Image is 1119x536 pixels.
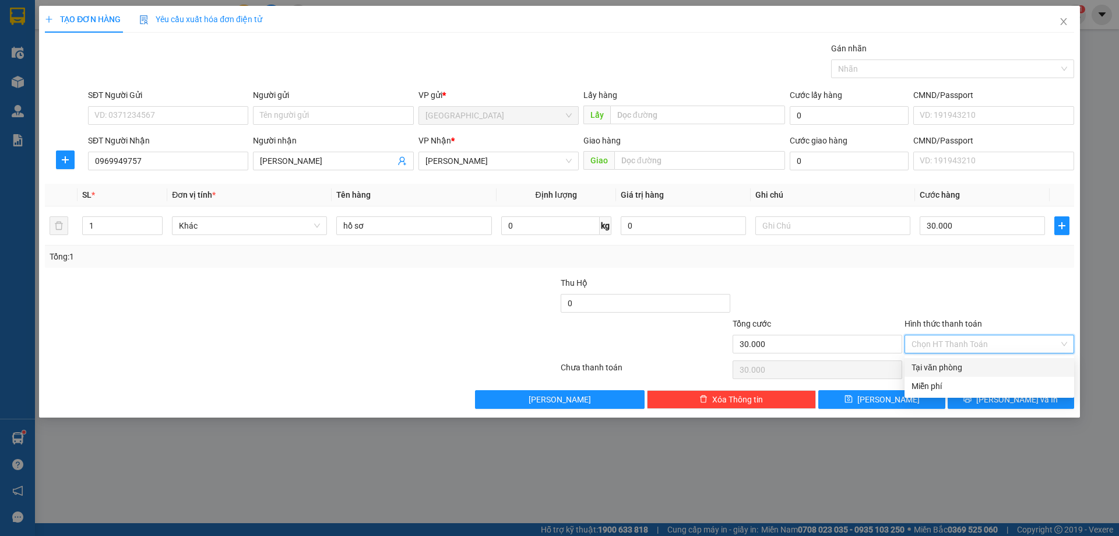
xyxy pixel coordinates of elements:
span: Thu Hộ [561,278,587,288]
label: Gán nhãn [831,44,867,53]
div: CMND/Passport [913,89,1074,101]
span: Phan Thiết [425,152,572,170]
input: VD: Bàn, Ghế [336,216,491,235]
span: [PERSON_NAME] và In [976,393,1058,406]
span: Đà Lạt [425,107,572,124]
span: [PERSON_NAME] [857,393,920,406]
label: Hình thức thanh toán [905,319,982,328]
div: Người nhận [253,134,413,147]
div: Miễn phí [912,380,1067,393]
span: user-add [397,156,407,166]
span: close [1059,17,1068,26]
button: plus [56,150,75,169]
input: Cước lấy hàng [790,106,909,125]
input: Ghi Chú [755,216,910,235]
div: Chưa thanh toán [559,361,731,381]
span: Tổng cước [733,319,771,328]
button: delete [50,216,68,235]
span: SL [82,190,92,199]
span: Lấy [583,106,610,124]
span: Lấy hàng [583,90,617,100]
span: plus [57,155,74,164]
button: deleteXóa Thông tin [647,390,817,409]
button: Close [1047,6,1080,38]
span: delete [699,395,708,404]
span: save [844,395,853,404]
div: SĐT Người Nhận [88,134,248,147]
label: Cước lấy hàng [790,90,842,100]
input: 0 [621,216,746,235]
input: Dọc đường [614,151,785,170]
div: VP gửi [418,89,579,101]
span: TẠO ĐƠN HÀNG [45,15,121,24]
button: save[PERSON_NAME] [818,390,945,409]
div: CMND/Passport [913,134,1074,147]
span: plus [1055,221,1069,230]
input: Dọc đường [610,106,785,124]
label: Cước giao hàng [790,136,847,145]
div: SĐT Người Gửi [88,89,248,101]
div: Tổng: 1 [50,250,432,263]
span: Xóa Thông tin [712,393,763,406]
span: kg [600,216,611,235]
span: Cước hàng [920,190,960,199]
button: [PERSON_NAME] [475,390,645,409]
span: Tên hàng [336,190,371,199]
span: Giao [583,151,614,170]
div: Người gửi [253,89,413,101]
span: plus [45,15,53,23]
th: Ghi chú [751,184,915,206]
span: [PERSON_NAME] [529,393,591,406]
span: Giao hàng [583,136,621,145]
div: Tại văn phòng [912,361,1067,374]
span: Giá trị hàng [621,190,664,199]
img: icon [139,15,149,24]
span: Định lượng [536,190,577,199]
span: Khác [179,217,320,234]
input: Cước giao hàng [790,152,909,170]
span: Đơn vị tính [172,190,216,199]
span: printer [963,395,972,404]
span: VP Nhận [418,136,451,145]
button: printer[PERSON_NAME] và In [948,390,1074,409]
button: plus [1054,216,1069,235]
span: Yêu cầu xuất hóa đơn điện tử [139,15,262,24]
